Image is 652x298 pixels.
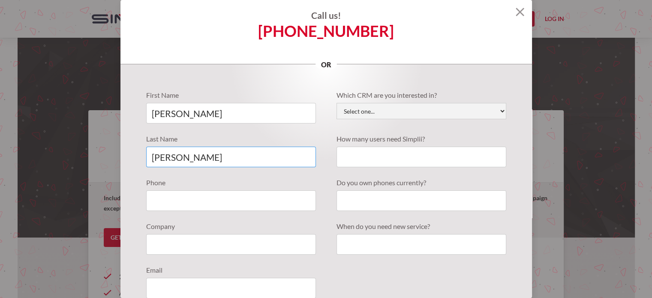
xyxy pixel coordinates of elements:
label: Do you own phones currently? [337,178,506,188]
label: Email [146,265,316,275]
label: First Name [146,90,316,100]
p: or [315,60,337,70]
label: Which CRM are you interested in? [337,90,506,100]
a: [PHONE_NUMBER] [258,26,394,36]
label: When do you need new service? [337,221,506,232]
label: Phone [146,178,316,188]
label: Last Name [146,134,316,144]
label: Company [146,221,316,232]
h4: Call us! [120,10,532,21]
label: How many users need Simplii? [337,134,506,144]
